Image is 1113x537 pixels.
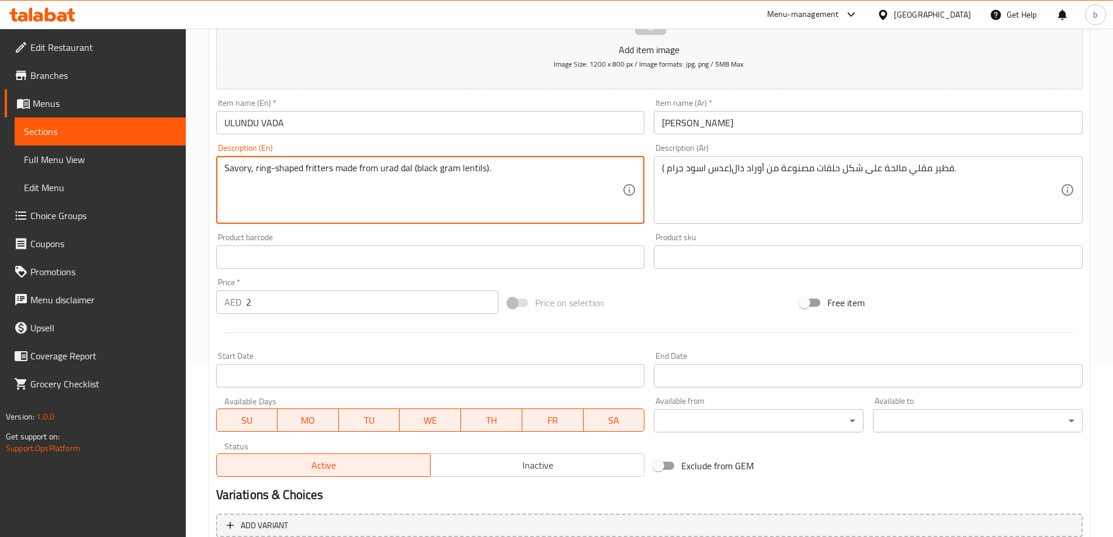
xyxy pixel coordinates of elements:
a: Menus [5,89,186,117]
input: Please enter product barcode [216,245,645,269]
button: WE [400,408,461,432]
span: Menu disclaimer [30,293,176,307]
span: Choice Groups [30,209,176,223]
a: Full Menu View [15,145,186,174]
button: TU [339,408,400,432]
a: Edit Restaurant [5,33,186,61]
span: b [1093,8,1097,21]
a: Sections [15,117,186,145]
span: TH [466,412,518,429]
a: Promotions [5,258,186,286]
span: Exclude from GEM [681,459,754,473]
span: MO [282,412,334,429]
span: Version: [6,409,34,424]
span: Inactive [435,457,640,474]
a: Edit Menu [15,174,186,202]
span: Free item [827,296,865,310]
input: Enter name Ar [654,111,1083,134]
a: Coverage Report [5,342,186,370]
button: Inactive [430,453,644,477]
span: Price on selection [535,296,604,310]
div: ​ [654,409,864,432]
span: Upsell [30,321,176,335]
input: Please enter product sku [654,245,1083,269]
a: Grocery Checklist [5,370,186,398]
span: Coverage Report [30,349,176,363]
p: AED [224,295,241,309]
h2: Variations & Choices [216,486,1083,504]
span: Menus [33,96,176,110]
span: Promotions [30,265,176,279]
button: Active [216,453,431,477]
input: Enter name En [216,111,645,134]
a: Branches [5,61,186,89]
textarea: ( عدس اسود جرام)فطير مقلي مالحة على شكل حلقات مصنوعة من أوراد دال. [662,162,1060,218]
span: Coupons [30,237,176,251]
span: Get support on: [6,429,60,444]
span: Sections [24,124,176,138]
div: Menu-management [767,8,839,22]
button: SU [216,408,278,432]
span: Active [221,457,426,474]
span: 1.0.0 [36,409,54,424]
span: Full Menu View [24,153,176,167]
button: MO [278,408,339,432]
button: TH [461,408,522,432]
span: FR [527,412,579,429]
a: Upsell [5,314,186,342]
span: SU [221,412,273,429]
a: Coupons [5,230,186,258]
a: Menu disclaimer [5,286,186,314]
button: FR [522,408,584,432]
button: SA [584,408,645,432]
a: Choice Groups [5,202,186,230]
textarea: Savory, ring-shaped fritters made from urad dal (black gram lentils). [224,162,623,218]
span: TU [344,412,396,429]
span: Image Size: 1200 x 800 px / Image formats: jpg, png / 5MB Max. [554,57,745,71]
input: Please enter price [246,290,499,314]
span: WE [404,412,456,429]
div: [GEOGRAPHIC_DATA] [894,8,971,21]
span: Add variant [241,518,288,533]
span: Edit Restaurant [30,40,176,54]
span: Edit Menu [24,181,176,195]
p: Add item image [234,43,1065,57]
span: SA [588,412,640,429]
a: Support.OpsPlatform [6,441,80,456]
div: ​ [873,409,1083,432]
span: Grocery Checklist [30,377,176,391]
span: Branches [30,68,176,82]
